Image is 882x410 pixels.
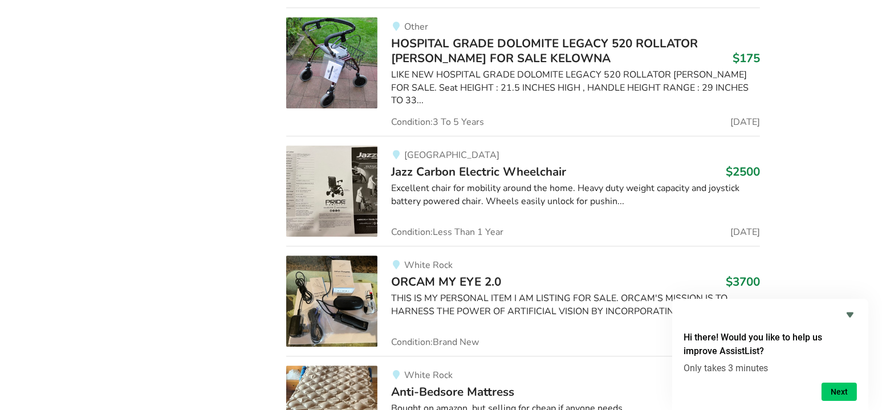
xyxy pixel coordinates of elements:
[286,7,760,136] a: mobility-hospital grade dolomite legacy 520 rollator walker for sale kelownaOtherHOSPITAL GRADE D...
[286,246,760,356] a: vision aids-orcam my eye 2.0 White RockORCAM MY EYE 2.0$3700THIS IS MY PERSONAL ITEM I AM LISTING...
[733,51,760,66] h3: $175
[391,182,760,208] div: Excellent chair for mobility around the home. Heavy duty weight capacity and joystick battery pow...
[730,117,760,127] span: [DATE]
[286,136,760,246] a: mobility-jazz carbon electric wheelchair[GEOGRAPHIC_DATA]Jazz Carbon Electric Wheelchair$2500Exce...
[391,292,760,318] div: THIS IS MY PERSONAL ITEM I AM LISTING FOR SALE. ORCAM'S MISSION IS TO HARNESS THE POWER OF ARTIFI...
[391,68,760,108] div: LIKE NEW HOSPITAL GRADE DOLOMITE LEGACY 520 ROLLATOR [PERSON_NAME] FOR SALE. Seat HEIGHT : 21.5 I...
[391,35,698,66] span: HOSPITAL GRADE DOLOMITE LEGACY 520 ROLLATOR [PERSON_NAME] FOR SALE KELOWNA
[391,117,484,127] span: Condition: 3 To 5 Years
[726,274,760,289] h3: $3700
[404,21,428,33] span: Other
[404,149,499,161] span: [GEOGRAPHIC_DATA]
[684,308,857,401] div: Hi there! Would you like to help us improve AssistList?
[822,383,857,401] button: Next question
[726,164,760,179] h3: $2500
[730,228,760,237] span: [DATE]
[684,331,857,358] h2: Hi there! Would you like to help us improve AssistList?
[391,338,479,347] span: Condition: Brand New
[391,384,514,400] span: Anti-Bedsore Mattress
[286,255,377,347] img: vision aids-orcam my eye 2.0
[286,17,377,108] img: mobility-hospital grade dolomite legacy 520 rollator walker for sale kelowna
[404,259,453,271] span: White Rock
[684,363,857,374] p: Only takes 3 minutes
[391,164,566,180] span: Jazz Carbon Electric Wheelchair
[391,228,503,237] span: Condition: Less Than 1 Year
[404,369,453,381] span: White Rock
[286,145,377,237] img: mobility-jazz carbon electric wheelchair
[843,308,857,322] button: Hide survey
[391,274,501,290] span: ORCAM MY EYE 2.0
